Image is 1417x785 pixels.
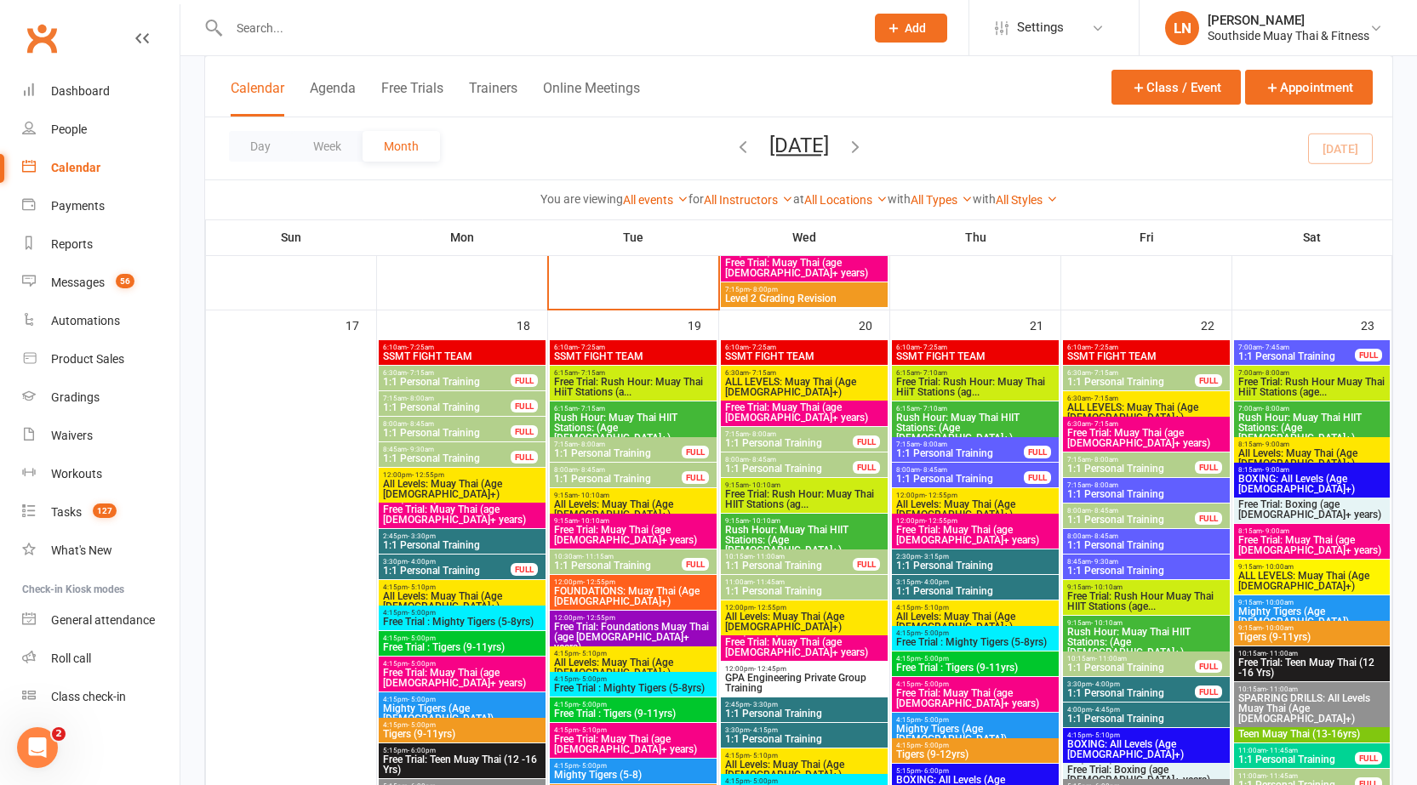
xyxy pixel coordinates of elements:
span: 12:00pm [553,614,713,622]
span: 4:15pm [382,609,542,617]
span: Add [905,21,926,35]
span: - 5:10pm [579,650,607,657]
span: - 7:45am [1262,344,1289,351]
a: People [22,111,180,149]
span: 4:15pm [895,604,1055,612]
span: 7:15am [382,395,511,402]
div: FULL [511,425,538,438]
span: - 10:10am [749,517,780,525]
span: - 12:55pm [925,517,957,525]
span: 10:15am [724,553,854,560]
span: Free Trial: Muay Thai (age [DEMOGRAPHIC_DATA]+ years) [724,637,884,657]
span: 9:15am [1237,563,1386,571]
div: FULL [853,558,880,571]
span: Free Trial: Muay Thai (age [DEMOGRAPHIC_DATA]+ years) [1237,535,1386,555]
span: - 7:25am [407,344,434,351]
span: - 4:00pm [408,558,436,566]
span: 1:1 Personal Training [895,560,1055,571]
span: Free Trial: Teen Muay Thai (12 -16 Yrs) [1237,657,1386,678]
span: ALL LEVELS: Muay Thai (Age [DEMOGRAPHIC_DATA]+) [1237,571,1386,591]
span: 127 [93,503,117,518]
span: 8:00am [382,420,511,428]
span: - 8:45am [920,466,947,474]
span: - 5:00pm [921,629,949,637]
div: Automations [51,314,120,327]
strong: for [689,192,704,206]
span: 7:15am [1066,481,1226,489]
span: Free Trial: Muay Thai (age [DEMOGRAPHIC_DATA]+ years) [895,525,1055,545]
span: 1:1 Personal Training [1237,351,1356,361]
a: Gradings [22,378,180,417]
div: 23 [1361,310,1391,338]
iframe: Intercom live chat [17,727,58,768]
div: Gradings [51,390,100,404]
button: Calendar [231,80,284,117]
span: 9:15am [1066,619,1226,627]
span: 7:15am [724,430,854,438]
span: 6:15am [553,369,713,377]
span: - 8:45am [749,456,776,464]
div: 21 [1030,310,1060,338]
span: SSMT FIGHT TEAM [1066,351,1226,361]
span: - 10:00am [1262,563,1294,571]
span: 6:10am [895,344,1055,351]
div: Product Sales [51,352,124,366]
a: Messages 56 [22,264,180,302]
th: Fri [1061,219,1232,255]
div: FULL [1195,512,1222,525]
span: - 7:15am [1091,395,1118,402]
span: - 5:10pm [921,604,949,612]
span: - 10:10am [578,517,609,525]
span: 8:45am [1066,558,1226,566]
span: 9:15am [1237,624,1386,632]
span: - 7:15am [407,369,434,377]
button: Trainers [469,80,517,117]
a: General attendance kiosk mode [22,601,180,640]
span: 10:15am [1237,650,1386,657]
div: FULL [682,558,709,571]
span: - 8:45am [578,466,605,474]
span: 1:1 Personal Training [724,464,854,474]
span: Free Trial: Rush Hour: Muay Thai HIIT Stations (ag... [724,489,884,509]
span: 10:15am [1066,655,1196,663]
div: Workouts [51,467,102,481]
a: All Styles [996,193,1058,207]
a: Tasks 127 [22,493,180,532]
a: Calendar [22,149,180,187]
span: - 10:00am [1262,624,1294,632]
span: SSMT FIGHT TEAM [895,351,1055,361]
span: 7:15am [1066,456,1196,464]
span: 12:00pm [724,604,884,612]
span: - 11:00am [753,553,785,560]
span: - 12:55pm [412,471,444,479]
span: - 5:10pm [408,583,436,591]
span: 9:15am [1066,583,1226,591]
span: 1:1 Personal Training [382,540,542,550]
div: FULL [1024,471,1051,484]
span: 4:15pm [382,583,542,591]
span: 8:45am [382,446,511,453]
span: 8:15am [1237,441,1386,448]
a: What's New [22,532,180,570]
span: 6:30am [1066,369,1196,377]
div: Messages [51,276,105,289]
span: Rush Hour: Muay Thai HIIT Stations: (Age [DEMOGRAPHIC_DATA]+) [553,412,713,443]
button: Appointment [1245,70,1373,105]
span: 9:15am [553,492,713,499]
span: 1:1 Personal Training [1066,464,1196,474]
span: - 12:55pm [925,492,957,499]
span: 1:1 Personal Training [553,560,683,571]
span: SSMT FIGHT TEAM [724,351,884,361]
span: Free Trial : Mighty Tigers (5-8yrs) [895,637,1055,647]
a: All events [623,193,689,207]
button: [DATE] [769,134,829,157]
span: - 5:00pm [408,634,436,642]
span: 1:1 Personal Training [1066,566,1226,576]
span: 8:00am [1066,532,1226,540]
span: - 7:10am [920,405,947,412]
div: FULL [1024,446,1051,458]
div: FULL [511,563,538,576]
a: Payments [22,187,180,225]
span: - 7:15am [1091,420,1118,428]
div: People [51,122,87,136]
